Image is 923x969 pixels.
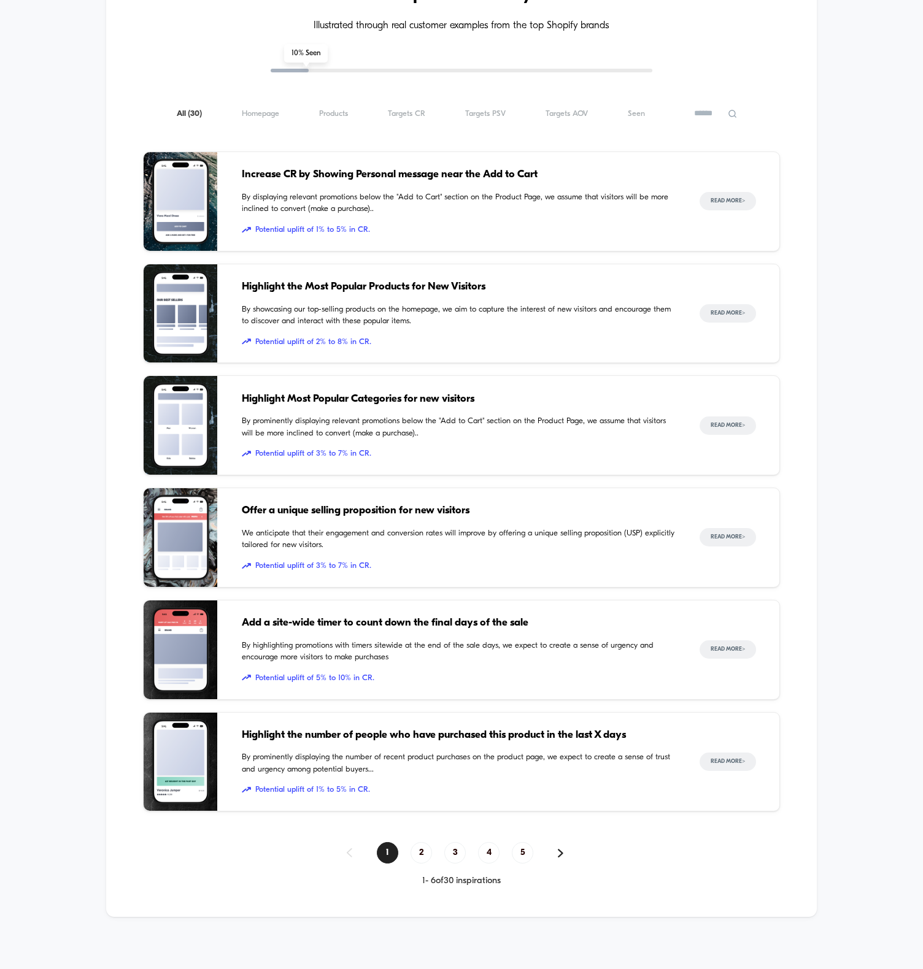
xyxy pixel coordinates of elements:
[188,110,202,118] span: ( 30 )
[144,488,217,587] img: We anticipate that their engagement and conversion rates will improve by offering a unique sellin...
[144,713,217,811] img: By prominently displaying the number of recent product purchases on the product page, we expect t...
[242,527,675,551] span: We anticipate that their engagement and conversion rates will improve by offering a unique sellin...
[388,109,425,118] span: Targets CR
[319,109,348,118] span: Products
[242,391,675,407] span: Highlight Most Popular Categories for new visitors
[700,753,756,771] button: Read More>
[700,528,756,546] button: Read More>
[242,448,675,460] span: Potential uplift of 3% to 7% in CR.
[242,784,675,796] span: Potential uplift of 1% to 5% in CR.
[512,842,533,864] span: 5
[143,20,780,32] h4: Illustrated through real customer examples from the top Shopify brands
[242,224,675,236] span: Potential uplift of 1% to 5% in CR.
[144,600,217,699] img: By highlighting promotions with timers sitewide at the end of the sale days, we expect to create ...
[558,849,563,857] img: pagination forward
[144,264,217,363] img: By showcasing our top-selling products on the homepage, we aim to capture the interest of new vis...
[284,44,328,63] span: 10 % Seen
[242,109,279,118] span: Homepage
[444,842,466,864] span: 3
[242,415,675,439] span: By prominently displaying relevant promotions below the "Add to Cart" section on the Product Page...
[242,503,675,519] span: Offer a unique selling proposition for new visitors
[242,727,675,743] span: Highlight the number of people who have purchased this product in the last X days
[546,109,588,118] span: Targets AOV
[242,560,675,572] span: Potential uplift of 3% to 7% in CR.
[700,640,756,659] button: Read More>
[377,842,398,864] span: 1
[177,109,202,118] span: All
[242,336,675,348] span: Potential uplift of 2% to 8% in CR.
[144,376,217,475] img: By prominently displaying relevant promotions below the "Add to Cart" section on the Product Page...
[411,842,432,864] span: 2
[700,192,756,210] button: Read More>
[144,152,217,251] img: By displaying relevant promotions below the "Add to Cart" section on the Product Page, we assume ...
[700,304,756,323] button: Read More>
[242,167,675,183] span: Increase CR by Showing Personal message near the Add to Cart
[242,751,675,775] span: By prominently displaying the number of recent product purchases on the product page, we expect t...
[478,842,500,864] span: 4
[700,416,756,435] button: Read More>
[242,191,675,215] span: By displaying relevant promotions below the "Add to Cart" section on the Product Page, we assume ...
[143,876,780,886] div: 1 - 6 of 30 inspirations
[242,615,675,631] span: Add a site-wide timer to count down the final days of the sale
[628,109,645,118] span: Seen
[242,640,675,664] span: By highlighting promotions with timers sitewide at the end of the sale days, we expect to create ...
[242,304,675,327] span: By showcasing our top-selling products on the homepage, we aim to capture the interest of new vis...
[242,279,675,295] span: Highlight the Most Popular Products for New Visitors
[242,672,675,684] span: Potential uplift of 5% to 10% in CR.
[465,109,506,118] span: Targets PSV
